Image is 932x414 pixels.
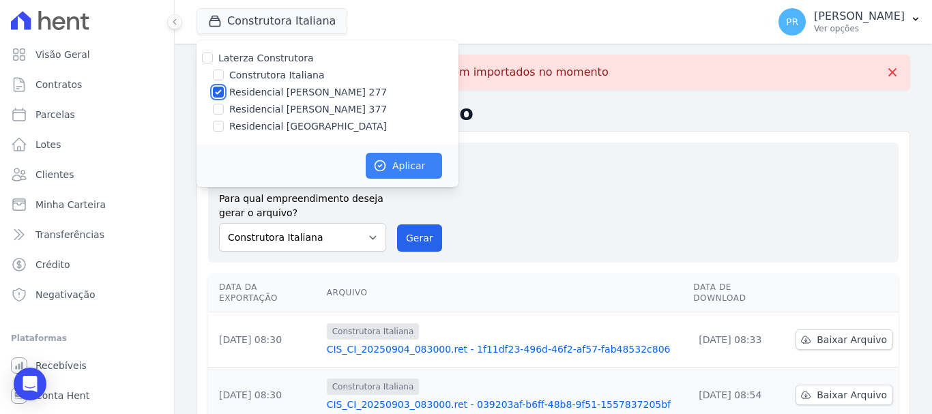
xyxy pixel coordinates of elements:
a: Parcelas [5,101,169,128]
span: Baixar Arquivo [817,388,887,402]
a: Negativação [5,281,169,308]
span: Construtora Italiana [327,379,420,395]
p: [PERSON_NAME] [814,10,905,23]
th: Arquivo [321,273,688,312]
span: Parcelas [35,108,75,121]
span: Lotes [35,138,61,151]
h2: Exportações de Retorno [196,101,910,125]
label: Residencial [PERSON_NAME] 377 [229,102,387,117]
div: Plataformas [11,330,163,346]
a: Recebíveis [5,352,169,379]
a: Lotes [5,131,169,158]
span: Construtora Italiana [327,323,420,340]
a: Contratos [5,71,169,98]
button: PR [PERSON_NAME] Ver opções [768,3,932,41]
p: Ver opções [814,23,905,34]
a: Minha Carteira [5,191,169,218]
a: Baixar Arquivo [796,385,893,405]
span: Crédito [35,258,70,271]
span: Clientes [35,168,74,181]
a: Visão Geral [5,41,169,68]
a: Clientes [5,161,169,188]
label: Para qual empreendimento deseja gerar o arquivo? [219,186,386,220]
span: Conta Hent [35,389,89,402]
a: Baixar Arquivo [796,329,893,350]
label: Residencial [GEOGRAPHIC_DATA] [229,119,387,134]
a: Conta Hent [5,382,169,409]
td: [DATE] 08:33 [688,312,790,368]
span: Baixar Arquivo [817,333,887,346]
a: Crédito [5,251,169,278]
span: PR [786,17,798,27]
span: Visão Geral [35,48,90,61]
label: Laterza Construtora [218,53,314,63]
span: Minha Carteira [35,198,106,211]
span: Contratos [35,78,82,91]
a: CIS_CI_20250904_083000.ret - 1f11df23-496d-46f2-af57-fab48532c806 [327,342,683,356]
span: Negativação [35,288,96,301]
span: Transferências [35,228,104,241]
div: Open Intercom Messenger [14,368,46,400]
button: Gerar [397,224,442,252]
td: [DATE] 08:30 [208,312,321,368]
button: Aplicar [366,153,442,179]
a: Transferências [5,221,169,248]
label: Construtora Italiana [229,68,324,83]
a: CIS_CI_20250903_083000.ret - 039203af-b6ff-48b8-9f51-1557837205bf [327,398,683,411]
th: Data da Exportação [208,273,321,312]
th: Data de Download [688,273,790,312]
label: Residencial [PERSON_NAME] 277 [229,85,387,100]
button: Construtora Italiana [196,8,347,34]
span: Recebíveis [35,359,87,372]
